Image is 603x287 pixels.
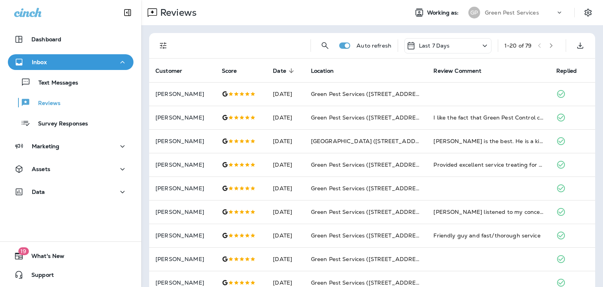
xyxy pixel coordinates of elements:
[157,7,197,18] p: Reviews
[32,59,47,65] p: Inbox
[155,256,209,262] p: [PERSON_NAME]
[311,114,476,121] span: Green Pest Services ([STREET_ADDRESS][PERSON_NAME])
[155,185,209,191] p: [PERSON_NAME]
[155,68,182,74] span: Customer
[485,9,539,16] p: Green Pest Services
[433,232,544,239] div: Friendly guy and fast/thorough service
[117,5,139,20] button: Collapse Sidebar
[433,67,492,74] span: Review Comment
[427,9,460,16] span: Working as:
[155,67,192,74] span: Customer
[311,256,460,263] span: Green Pest Services ([STREET_ADDRESS][US_STATE])
[8,94,133,111] button: Reviews
[8,138,133,154] button: Marketing
[317,38,333,53] button: Search Reviews
[155,114,209,121] p: [PERSON_NAME]
[155,209,209,215] p: [PERSON_NAME]
[30,120,88,128] p: Survey Responses
[433,114,544,121] div: I like the fact that Green Pest Control communicates when they’re coming for my quarterly service...
[419,42,450,49] p: Last 7 Days
[8,267,133,283] button: Support
[32,166,50,172] p: Assets
[556,67,587,74] span: Replied
[468,7,480,18] div: GP
[433,161,544,169] div: Provided excellent service treating for ans in the kitchen. He was professional and was early for...
[311,67,344,74] span: Location
[267,200,304,224] td: [DATE]
[155,38,171,53] button: Filters
[273,67,296,74] span: Date
[155,280,209,286] p: [PERSON_NAME]
[8,184,133,200] button: Data
[8,248,133,264] button: 19What's New
[311,185,460,192] span: Green Pest Services ([STREET_ADDRESS][US_STATE])
[311,68,334,74] span: Location
[267,129,304,153] td: [DATE]
[267,106,304,129] td: [DATE]
[155,91,209,97] p: [PERSON_NAME]
[267,177,304,200] td: [DATE]
[24,253,64,262] span: What's New
[572,38,588,53] button: Export as CSV
[8,74,133,90] button: Text Messages
[581,6,595,20] button: Settings
[311,90,427,98] span: Green Pest Services ([STREET_ADDRESS])
[155,232,209,239] p: [PERSON_NAME]
[32,143,59,149] p: Marketing
[8,115,133,131] button: Survey Responses
[222,67,247,74] span: Score
[311,208,460,215] span: Green Pest Services ([STREET_ADDRESS][US_STATE])
[8,161,133,177] button: Assets
[433,137,544,145] div: Emmanuel is the best. He is a kind soul and is always smiling. He does a thorough job.
[311,232,427,239] span: Green Pest Services ([STREET_ADDRESS])
[30,100,60,107] p: Reviews
[31,79,78,87] p: Text Messages
[267,247,304,271] td: [DATE]
[267,82,304,106] td: [DATE]
[504,42,532,49] div: 1 - 20 of 79
[311,138,434,145] span: [GEOGRAPHIC_DATA] ([STREET_ADDRESS])
[311,161,427,168] span: Green Pest Services ([STREET_ADDRESS])
[356,42,391,49] p: Auto refresh
[556,68,577,74] span: Replied
[273,68,286,74] span: Date
[433,68,481,74] span: Review Comment
[8,54,133,70] button: Inbox
[155,138,209,144] p: [PERSON_NAME]
[311,279,476,286] span: Green Pest Services ([STREET_ADDRESS][PERSON_NAME])
[433,208,544,216] div: Cody listened to my concerns and addressed them.
[24,272,54,281] span: Support
[31,36,61,42] p: Dashboard
[222,68,237,74] span: Score
[8,31,133,47] button: Dashboard
[18,247,29,255] span: 19
[267,153,304,177] td: [DATE]
[32,189,45,195] p: Data
[267,224,304,247] td: [DATE]
[155,162,209,168] p: [PERSON_NAME]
